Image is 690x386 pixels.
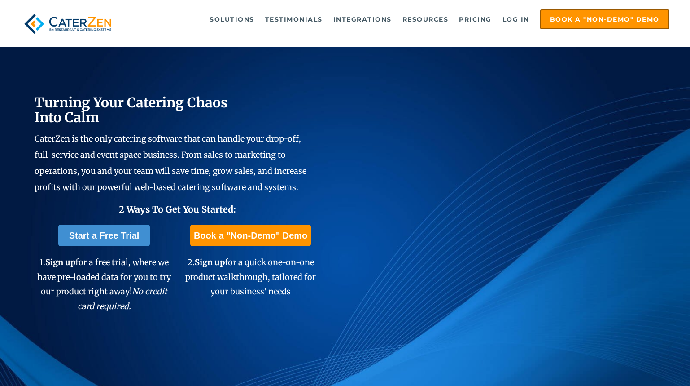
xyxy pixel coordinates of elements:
iframe: Help widget launcher [610,351,680,376]
a: Book a "Non-Demo" Demo [540,9,669,29]
a: Book a "Non-Demo" Demo [190,225,311,246]
span: Sign up [195,257,225,267]
span: 1. for a free trial, where we have pre-loaded data for you to try our product right away! [37,257,171,311]
a: Testimonials [261,10,327,28]
a: Log in [498,10,534,28]
div: Navigation Menu [131,9,669,29]
span: 2 Ways To Get You Started: [119,204,236,215]
img: caterzen [21,9,115,38]
a: Start a Free Trial [58,225,150,246]
a: Pricing [454,10,496,28]
a: Solutions [205,10,259,28]
a: Integrations [329,10,396,28]
a: Resources [398,10,453,28]
span: Sign up [45,257,75,267]
span: Turning Your Catering Chaos Into Calm [35,94,228,126]
em: No credit card required. [78,286,168,311]
span: 2. for a quick one-on-one product walkthrough, tailored for your business' needs [185,257,316,297]
span: CaterZen is the only catering software that can handle your drop-off, full-service and event spac... [35,133,306,192]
